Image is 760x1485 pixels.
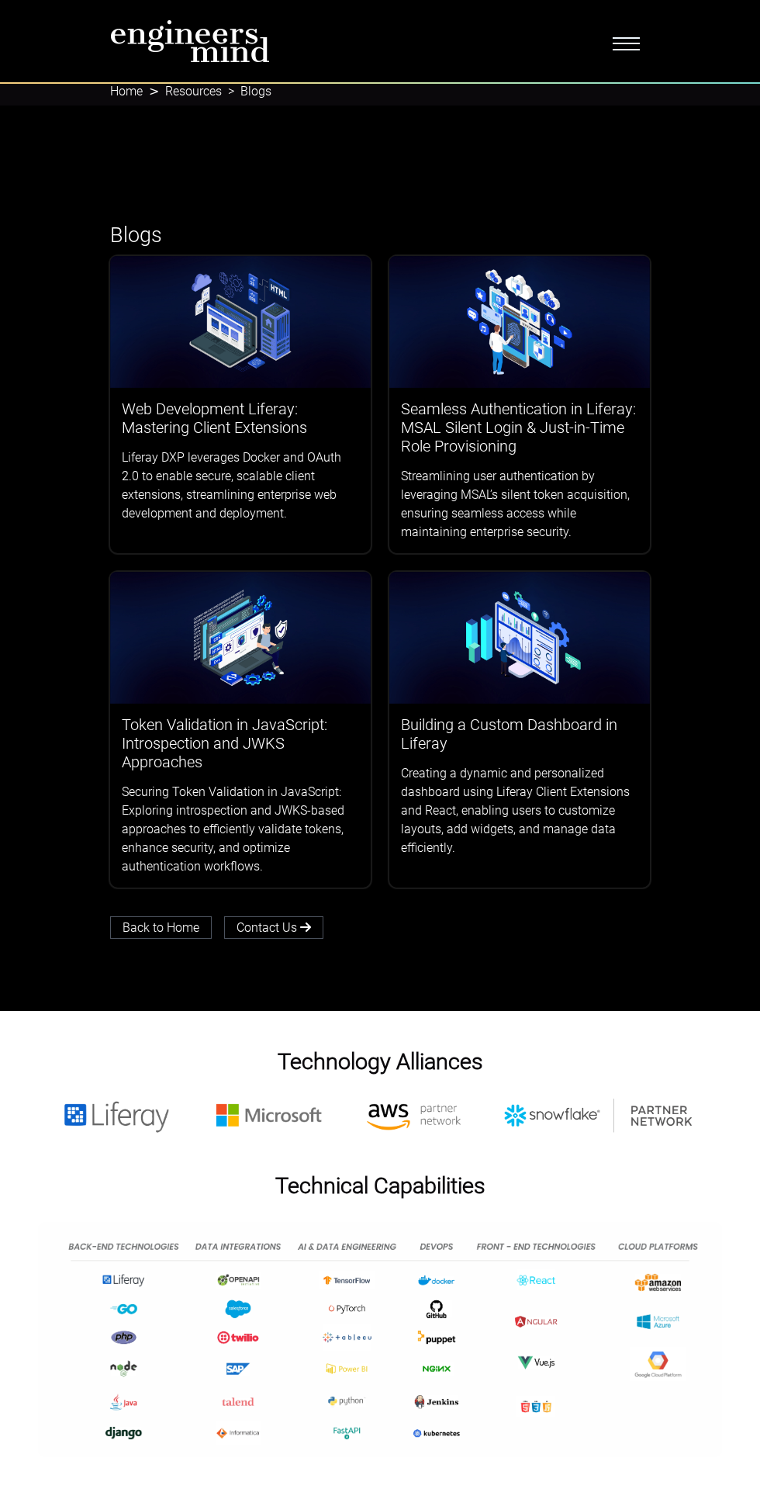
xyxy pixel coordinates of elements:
img: logos [38,1099,722,1134]
li: Blogs [222,82,271,101]
a: Seamless Authentication in Liferay: MSAL Silent Login & Just-in-Time Role ProvisioningStreamlinin... [389,313,650,553]
img: logo [110,19,270,63]
h3: Web Development Liferay: Mastering Client Extensions [122,400,359,437]
a: Home [110,84,143,99]
a: Web Development Liferay: Mastering Client ExtensionsLiferay DXP leverages Docker and OAuth 2.0 to... [110,313,371,535]
h3: Token Validation in JavaScript: Introspection and JWKS Approaches [122,715,359,771]
a: Building a Custom Dashboard in LiferayCreating a dynamic and personalized dashboard using Liferay... [389,629,650,869]
img: logos [110,572,371,704]
img: logos [38,1222,722,1456]
a: Contact Us [224,916,323,939]
p: Streamlining user authentication by leveraging MSAL’s silent token acquisition, ensuring seamless... [401,467,638,542]
nav: breadcrumb [110,74,650,93]
a: Token Validation in JavaScript: Introspection and JWKS ApproachesSecuring Token Validation in Jav... [110,629,371,888]
p: Liferay DXP leverages Docker and OAuth 2.0 to enable secure, scalable client extensions, streamli... [122,448,359,523]
p: Creating a dynamic and personalized dashboard using Liferay Client Extensions and React, enabling... [401,764,638,857]
a: Resources [165,84,222,99]
button: Toggle navigation [603,28,650,54]
h3: Seamless Authentication in Liferay: MSAL Silent Login & Just-in-Time Role Provisioning [401,400,638,455]
h1: Blogs [110,223,650,247]
h3: Building a Custom Dashboard in Liferay [401,715,638,753]
img: logos [110,256,371,388]
img: logos [389,256,650,388]
a: Back to Home [110,916,212,939]
img: logos [389,572,650,704]
p: Securing Token Validation in JavaScript: Exploring introspection and JWKS-based approaches to eff... [122,783,359,876]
